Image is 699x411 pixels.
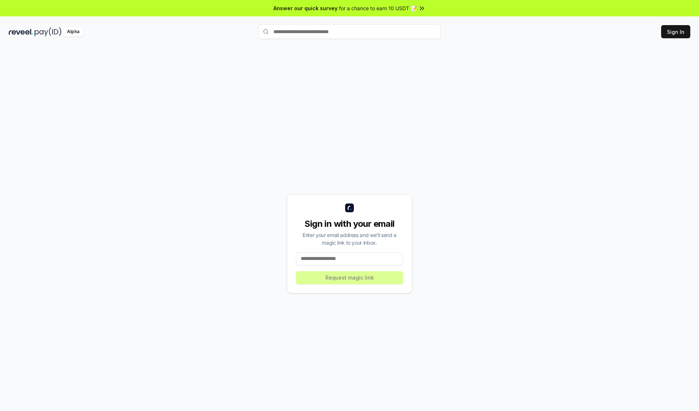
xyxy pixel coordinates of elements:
img: pay_id [35,27,62,36]
div: Enter your email address and we’ll send a magic link to your inbox. [296,231,403,246]
span: for a chance to earn 10 USDT 📝 [339,4,417,12]
button: Sign In [661,25,690,38]
div: Sign in with your email [296,218,403,230]
img: reveel_dark [9,27,33,36]
span: Answer our quick survey [273,4,337,12]
div: Alpha [63,27,83,36]
img: logo_small [345,203,354,212]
